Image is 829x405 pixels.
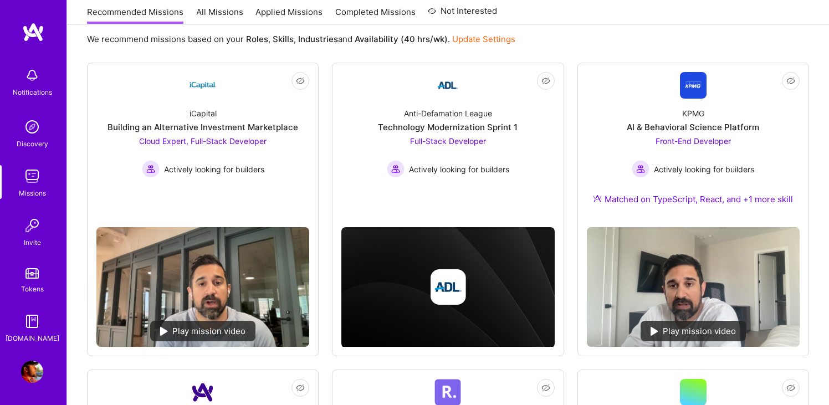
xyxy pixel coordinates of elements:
img: Company logo [430,269,465,305]
img: Actively looking for builders [632,160,649,178]
div: Building an Alternative Investment Marketplace [108,121,298,133]
img: User Avatar [21,361,43,383]
img: guide book [21,310,43,332]
i: icon EyeClosed [541,383,550,392]
a: Company LogoiCapitalBuilding an Alternative Investment MarketplaceCloud Expert, Full-Stack Develo... [96,72,309,218]
img: Company Logo [190,72,216,99]
img: cover [341,227,554,347]
div: Discovery [17,138,48,150]
div: iCapital [190,107,217,119]
img: Invite [21,214,43,237]
b: Industries [298,34,338,44]
img: Actively looking for builders [387,160,405,178]
div: Missions [19,187,46,199]
i: icon EyeClosed [786,76,795,85]
img: Actively looking for builders [142,160,160,178]
p: We recommend missions based on your , , and . [87,33,515,45]
div: [DOMAIN_NAME] [6,332,59,344]
b: Roles [246,34,268,44]
img: No Mission [587,227,800,347]
a: Recommended Missions [87,6,183,24]
i: icon EyeClosed [296,383,305,392]
i: icon EyeClosed [541,76,550,85]
img: No Mission [96,227,309,347]
img: Company Logo [680,72,707,99]
div: Play mission video [150,321,255,341]
div: AI & Behavioral Science Platform [627,121,759,133]
span: Actively looking for builders [164,163,264,175]
span: Actively looking for builders [654,163,754,175]
img: play [160,327,168,336]
img: Ateam Purple Icon [593,194,602,203]
div: Notifications [13,86,52,98]
a: User Avatar [18,361,46,383]
img: Company Logo [434,72,461,99]
img: discovery [21,116,43,138]
img: play [651,327,658,336]
b: Skills [273,34,294,44]
a: Completed Missions [335,6,416,24]
div: Tokens [21,283,44,295]
a: Applied Missions [255,6,323,24]
a: All Missions [196,6,243,24]
img: teamwork [21,165,43,187]
img: bell [21,64,43,86]
i: icon EyeClosed [296,76,305,85]
div: Matched on TypeScript, React, and +1 more skill [593,193,793,205]
span: Full-Stack Developer [410,136,486,146]
div: Anti-Defamation League [404,107,492,119]
img: logo [22,22,44,42]
a: Company LogoKPMGAI & Behavioral Science PlatformFront-End Developer Actively looking for builders... [587,72,800,218]
div: KPMG [682,107,704,119]
a: Not Interested [428,4,497,24]
div: Invite [24,237,41,248]
a: Update Settings [452,34,515,44]
b: Availability (40 hrs/wk) [355,34,448,44]
span: Cloud Expert, Full-Stack Developer [139,136,267,146]
div: Technology Modernization Sprint 1 [378,121,518,133]
a: Company LogoAnti-Defamation LeagueTechnology Modernization Sprint 1Full-Stack Developer Actively ... [341,72,554,205]
span: Front-End Developer [656,136,731,146]
i: icon EyeClosed [786,383,795,392]
div: Play mission video [641,321,746,341]
img: tokens [25,268,39,279]
span: Actively looking for builders [409,163,509,175]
